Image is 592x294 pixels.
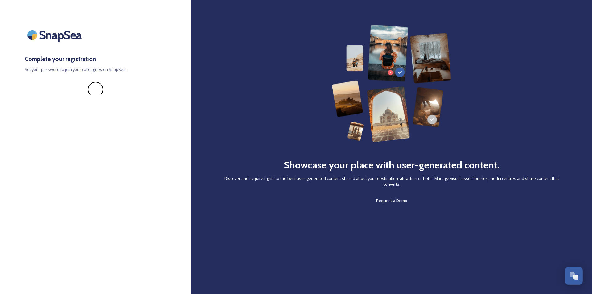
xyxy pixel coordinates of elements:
[25,55,166,64] h3: Complete your registration
[284,158,499,172] h2: Showcase your place with user-generated content.
[332,25,452,142] img: 63b42ca75bacad526042e722_Group%20154-p-800.png
[216,176,567,187] span: Discover and acquire rights to the best user-generated content shared about your destination, att...
[25,25,86,45] img: SnapSea Logo
[376,197,407,204] a: Request a Demo
[565,267,583,285] button: Open Chat
[25,67,166,72] span: Set your password to join your colleagues on SnapSea.
[376,198,407,203] span: Request a Demo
